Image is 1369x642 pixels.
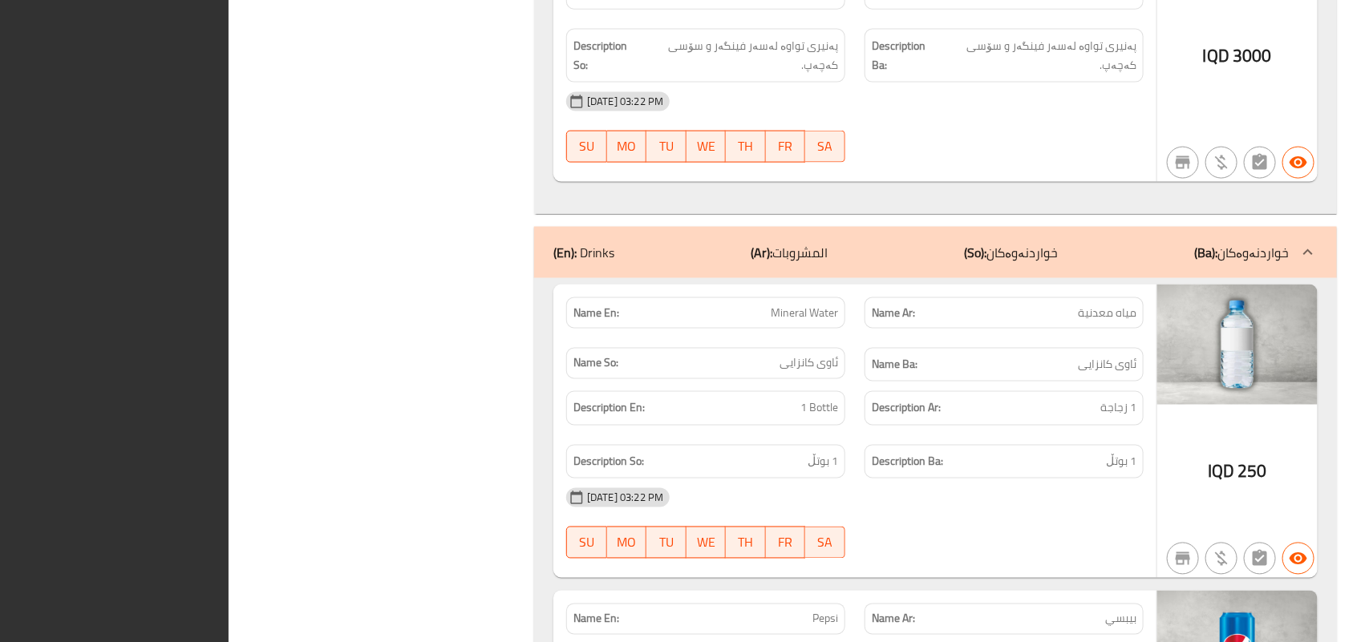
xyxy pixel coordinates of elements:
[646,527,687,559] button: TU
[942,36,1136,75] span: پەنیری تواوە لەسەر فینگەر و سۆسی کەچەپ.
[1282,543,1314,575] button: Available
[1203,40,1229,71] span: IQD
[726,527,766,559] button: TH
[732,531,759,555] span: TH
[1194,240,1217,264] b: (Ba):
[693,135,720,158] span: WE
[766,131,806,163] button: FR
[573,398,645,418] strong: Description En:
[607,527,647,559] button: MO
[687,131,727,163] button: WE
[573,531,600,555] span: SU
[614,135,641,158] span: MO
[566,527,606,559] button: SU
[573,452,644,472] strong: Description So:
[1106,452,1136,472] span: 1 بوتڵ
[872,36,938,75] strong: Description Ba:
[808,452,838,472] span: 1 بوتڵ
[1244,543,1276,575] button: Not has choices
[766,527,806,559] button: FR
[771,305,838,321] span: Mineral Water
[1100,398,1136,418] span: 1 زجاجة
[581,94,670,109] span: [DATE] 03:22 PM
[1244,147,1276,179] button: Not has choices
[1167,543,1199,575] button: Not branch specific item
[1105,611,1136,628] span: بيبسي
[1157,285,1318,405] img: Water638955341092295488.jpg
[872,611,915,628] strong: Name Ar:
[805,527,845,559] button: SA
[1078,355,1136,375] span: ئاوی کانزایی
[872,452,943,472] strong: Description Ba:
[1205,147,1237,179] button: Purchased item
[964,240,986,264] b: (So):
[646,131,687,163] button: TU
[1233,40,1272,71] span: 3000
[872,398,941,418] strong: Description Ar:
[693,531,720,555] span: WE
[772,531,800,555] span: FR
[607,131,647,163] button: MO
[780,355,838,372] span: ئاوی کانزایی
[1282,147,1314,179] button: Available
[573,355,618,372] strong: Name So:
[800,398,838,418] span: 1 Bottle
[812,611,838,628] span: Pepsi
[812,135,839,158] span: SA
[872,305,915,321] strong: Name Ar:
[751,243,828,262] p: المشروبات
[653,135,680,158] span: TU
[1194,243,1289,262] p: خواردنەوەکان
[812,531,839,555] span: SA
[1205,543,1237,575] button: Purchased item
[751,240,772,264] b: (Ar):
[642,36,838,75] span: پەنیری تواوە لەسەر فینگەر و سۆسی کەچەپ.
[653,531,680,555] span: TU
[566,131,606,163] button: SU
[573,36,639,75] strong: Description So:
[1237,456,1266,487] span: 250
[573,305,619,321] strong: Name En:
[732,135,759,158] span: TH
[805,131,845,163] button: SA
[1167,147,1199,179] button: Not branch specific item
[534,227,1337,278] div: (En): Drinks(Ar):المشروبات(So):خواردنەوەکان(Ba):خواردنەوەکان
[553,240,577,264] b: (En):
[553,243,614,262] p: Drinks
[614,531,641,555] span: MO
[964,243,1058,262] p: خواردنەوەکان
[1078,305,1136,321] span: مياه معدنية
[581,491,670,506] span: [DATE] 03:22 PM
[1208,456,1234,487] span: IQD
[772,135,800,158] span: FR
[687,527,727,559] button: WE
[573,611,619,628] strong: Name En:
[573,135,600,158] span: SU
[726,131,766,163] button: TH
[872,355,917,375] strong: Name Ba:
